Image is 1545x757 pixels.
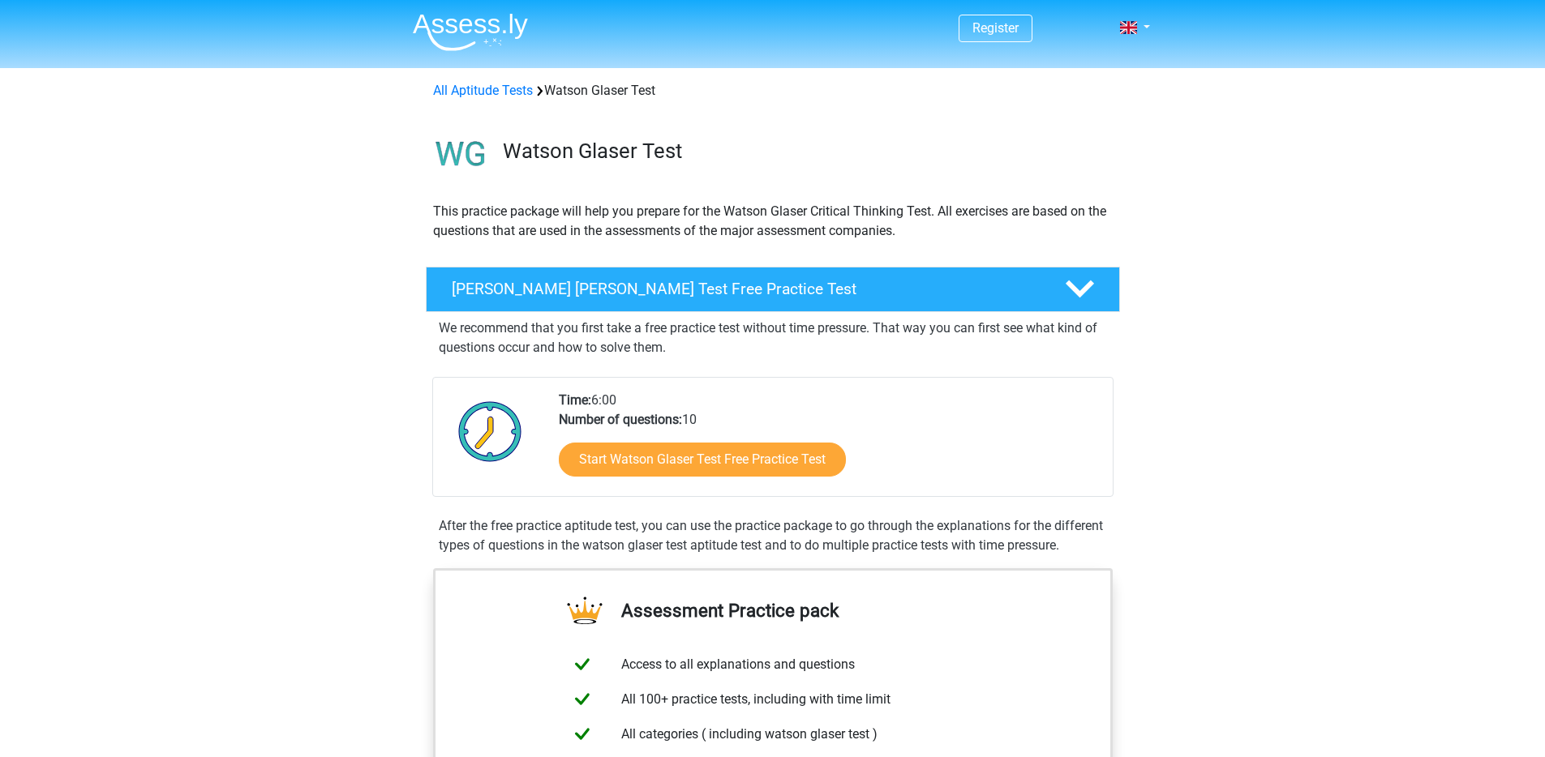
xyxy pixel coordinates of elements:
[427,81,1119,101] div: Watson Glaser Test
[547,391,1112,496] div: 6:00 10
[559,443,846,477] a: Start Watson Glaser Test Free Practice Test
[419,267,1127,312] a: [PERSON_NAME] [PERSON_NAME] Test Free Practice Test
[413,13,528,51] img: Assessly
[433,202,1113,241] p: This practice package will help you prepare for the Watson Glaser Critical Thinking Test. All exe...
[503,139,1107,164] h3: Watson Glaser Test
[559,412,682,427] b: Number of questions:
[439,319,1107,357] p: We recommend that you first take a free practice test without time pressure. That way you can fir...
[452,280,1039,298] h4: [PERSON_NAME] [PERSON_NAME] Test Free Practice Test
[432,516,1114,555] div: After the free practice aptitude test, you can use the practice package to go through the explana...
[972,20,1019,36] a: Register
[559,392,591,408] b: Time:
[449,391,531,472] img: Clock
[427,120,496,189] img: watson glaser test
[433,83,533,98] a: All Aptitude Tests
